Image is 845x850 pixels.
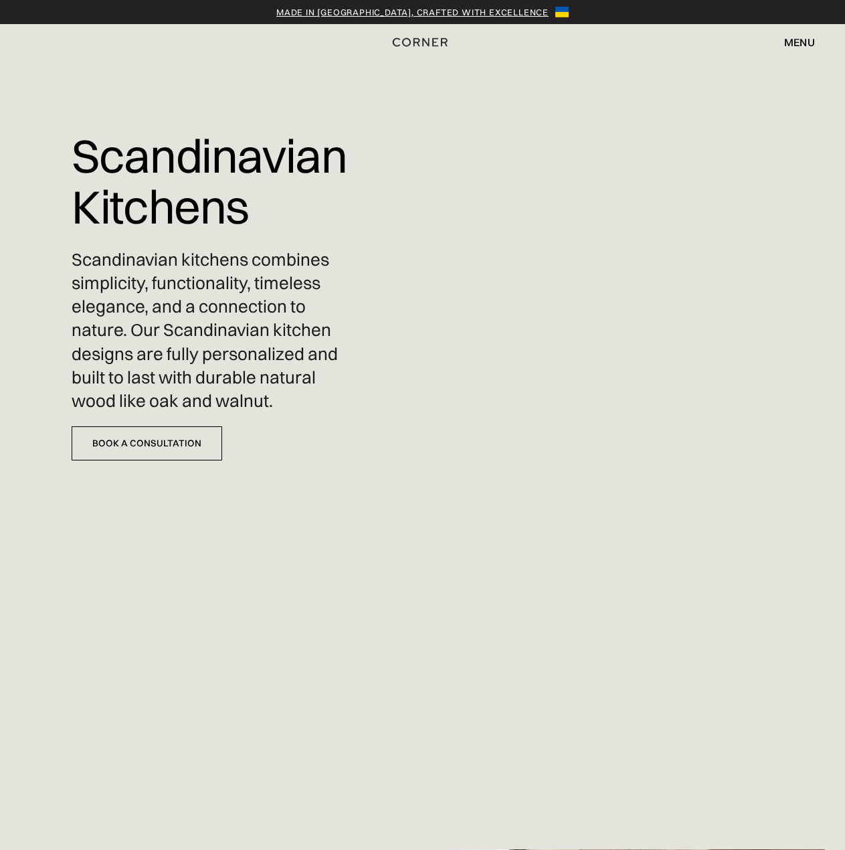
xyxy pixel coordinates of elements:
[72,120,347,242] h1: Scandinavian Kitchens
[771,31,815,54] div: menu
[359,33,486,51] a: home
[784,37,815,48] div: menu
[276,5,549,19] a: Made in [GEOGRAPHIC_DATA], crafted with excellence
[72,248,343,413] p: Scandinavian kitchens combines simplicity, functionality, timeless elegance, and a connection to ...
[72,426,222,460] a: Book a Consultation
